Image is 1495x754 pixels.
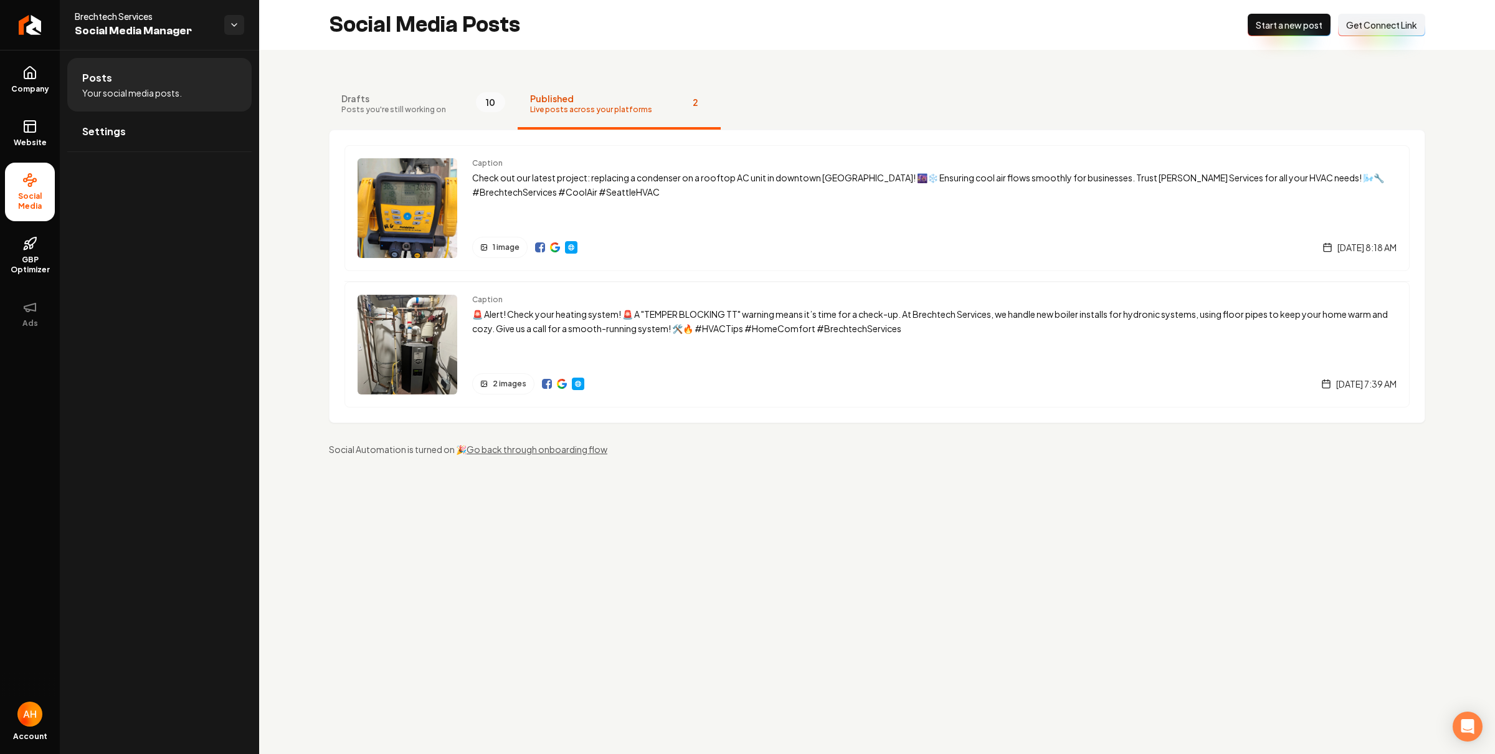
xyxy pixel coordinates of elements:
span: Posts [82,70,112,85]
img: Website [573,379,583,389]
span: Published [530,92,652,105]
a: Website [5,109,55,158]
div: Open Intercom Messenger [1453,712,1483,742]
p: 🚨 Alert! Check your heating system! 🚨 A "TEMPER BLOCKING TT" warning means it’s time for a check-... [472,307,1397,336]
a: View on Google Business Profile [557,379,567,389]
h2: Social Media Posts [329,12,520,37]
a: Post previewCaption🚨 Alert! Check your heating system! 🚨 A "TEMPER BLOCKING TT" warning means it’... [344,281,1410,408]
button: Open user button [17,702,42,727]
img: Post preview [358,295,457,394]
img: Facebook [535,242,545,252]
a: Post previewCaptionCheck out our latest project: replacing a condenser on a rooftop AC unit in do... [344,145,1410,271]
button: Get Connect Link [1338,14,1425,36]
span: 2 images [493,379,526,389]
img: Google [557,379,567,389]
span: 10 [476,92,505,112]
a: Website [572,378,584,390]
img: Website [566,242,576,252]
span: Drafts [341,92,446,105]
span: [DATE] 8:18 AM [1337,241,1397,254]
span: Social Automation is turned on 🎉 [329,444,467,455]
button: Ads [5,290,55,338]
img: Post preview [358,158,457,258]
span: Company [6,84,54,94]
span: Start a new post [1256,19,1322,31]
span: Ads [17,318,43,328]
a: View on Facebook [542,379,552,389]
span: 2 [682,92,708,112]
a: Settings [67,112,252,151]
span: Live posts across your platforms [530,105,652,115]
img: Anthony Hurgoi [17,702,42,727]
a: View on Facebook [535,242,545,252]
a: Go back through onboarding flow [467,444,607,455]
button: Start a new post [1248,14,1331,36]
span: Posts you're still working on [341,105,446,115]
span: [DATE] 7:39 AM [1336,378,1397,390]
span: Account [13,732,47,742]
span: Social Media [5,191,55,211]
button: PublishedLive posts across your platforms2 [518,80,721,130]
a: View on Google Business Profile [550,242,560,252]
a: GBP Optimizer [5,226,55,285]
span: Caption [472,295,1397,305]
a: Website [565,241,577,254]
span: 1 image [493,242,520,252]
img: Google [550,242,560,252]
nav: Tabs [329,80,1425,130]
span: Caption [472,158,1397,168]
span: Social Media Manager [75,22,214,40]
span: Your social media posts. [82,87,182,99]
span: Get Connect Link [1346,19,1417,31]
a: Company [5,55,55,104]
span: GBP Optimizer [5,255,55,275]
p: Check out our latest project: replacing a condenser on a rooftop AC unit in downtown [GEOGRAPHIC_... [472,171,1397,199]
span: Website [9,138,52,148]
img: Rebolt Logo [19,15,42,35]
span: Brechtech Services [75,10,214,22]
span: Settings [82,124,126,139]
button: DraftsPosts you're still working on10 [329,80,518,130]
img: Facebook [542,379,552,389]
